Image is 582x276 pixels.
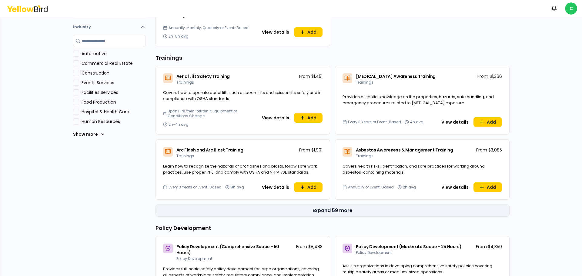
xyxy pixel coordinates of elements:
[258,27,293,37] button: View details
[176,153,194,158] span: Trainings
[156,205,510,217] button: Expand 59 more
[473,182,502,192] button: Add
[477,73,502,79] p: From $1,366
[476,147,502,153] p: From $3,085
[356,244,462,250] span: Policy Development (Moderate Scope - 25 Hours)
[82,118,146,125] label: Human Resources
[343,163,485,175] span: Covers health risks, identification, and safe practices for working around asbestos-containing ma...
[258,182,293,192] button: View details
[176,80,194,85] span: Trainings
[438,182,472,192] button: View details
[410,120,423,125] span: 4h avg
[73,35,146,145] div: Industry
[348,185,394,190] span: Annually or Event-Based
[343,263,492,275] span: Assists organizations in developing comprehensive safety policies covering multiple safety areas ...
[176,73,230,79] span: Aerial Lift Safety Training
[294,182,323,192] button: Add
[82,89,146,95] label: Facilities Services
[356,153,373,158] span: Trainings
[176,256,212,261] span: Policy Development
[156,54,510,62] h3: Trainings
[82,109,146,115] label: Hospital & Health Care
[294,113,323,123] button: Add
[163,6,314,18] span: Proactively identify and correct workplace hazards with an expert-led safety walkthrough.
[438,117,472,127] button: View details
[163,90,322,101] span: Covers how to operate aerial lifts such as boom lifts and scissor lifts safely and in compliance ...
[82,60,146,66] label: Commercial Real Estate
[299,73,323,79] p: From $1,451
[156,224,510,232] h3: Policy Development
[356,80,373,85] span: Trainings
[476,244,502,250] p: From $4,350
[163,163,317,175] span: Learn how to recognize the hazards of arc flashes and blasts, follow safe work practices, use pro...
[231,185,244,190] span: 8h avg
[299,147,323,153] p: From $1,901
[403,185,416,190] span: 2h avg
[82,51,146,57] label: Automotive
[294,27,323,37] button: Add
[169,185,222,190] span: Every 3 Years or Event-Based
[296,244,323,250] p: From $8,483
[258,113,293,123] button: View details
[169,122,189,127] span: 2h-4h avg
[169,34,189,39] span: 2h-8h avg
[356,250,392,255] span: Policy Development
[73,19,146,35] button: Industry
[348,120,401,125] span: Every 3 Years or Event-Based
[473,117,502,127] button: Add
[168,109,256,118] span: Upon Hire, then Retrain if Equipment or Conditions Change
[343,94,494,106] span: Provides essential knowledge on the properties, hazards, safe handling, and emergency procedures ...
[82,99,146,105] label: Food Production
[176,244,279,256] span: Policy Development (Comprehensive Scope - 50 Hours)
[82,70,146,76] label: Construction
[356,73,436,79] span: [MEDICAL_DATA] Awareness Training
[356,147,453,153] span: Asbestos Awareness & Management Training
[176,147,243,153] span: Arc Flash and Arc Blast Training
[565,2,577,15] span: C
[73,128,105,140] button: Show more
[169,25,249,30] span: Annually, Monthly, Quarterly or Event-Based
[82,80,146,86] label: Events Services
